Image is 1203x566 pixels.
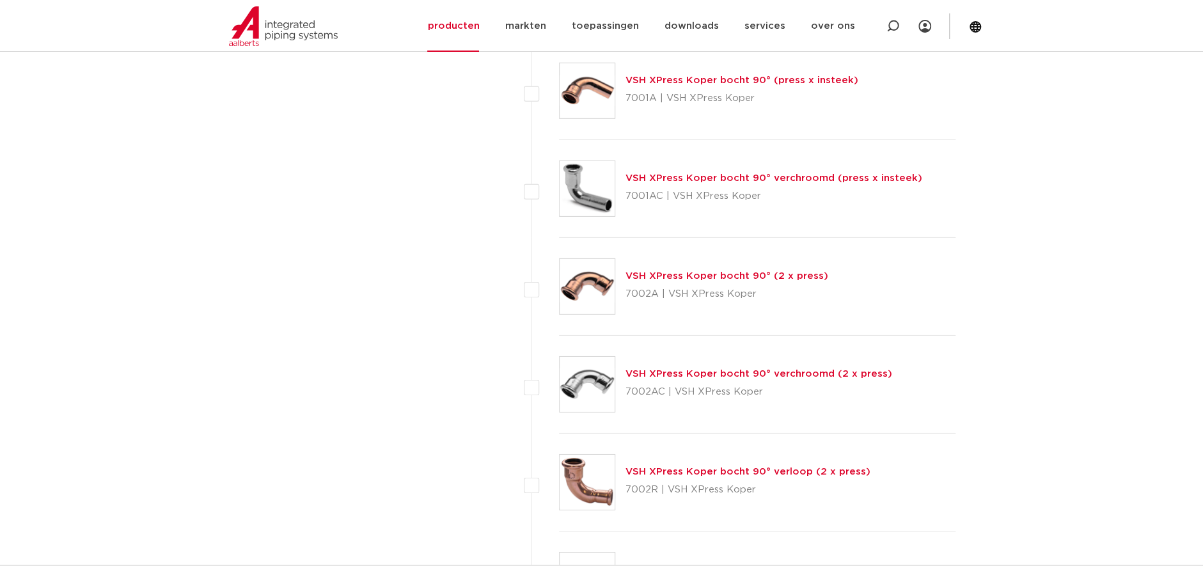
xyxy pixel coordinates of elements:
[625,369,892,379] a: VSH XPress Koper bocht 90° verchroomd (2 x press)
[625,271,828,281] a: VSH XPress Koper bocht 90° (2 x press)
[625,382,892,402] p: 7002AC | VSH XPress Koper
[625,88,858,109] p: 7001A | VSH XPress Koper
[560,63,615,118] img: Thumbnail for VSH XPress Koper bocht 90° (press x insteek)
[625,467,870,476] a: VSH XPress Koper bocht 90° verloop (2 x press)
[560,357,615,412] img: Thumbnail for VSH XPress Koper bocht 90° verchroomd (2 x press)
[625,186,922,207] p: 7001AC | VSH XPress Koper
[560,259,615,314] img: Thumbnail for VSH XPress Koper bocht 90° (2 x press)
[625,284,828,304] p: 7002A | VSH XPress Koper
[625,75,858,85] a: VSH XPress Koper bocht 90° (press x insteek)
[560,455,615,510] img: Thumbnail for VSH XPress Koper bocht 90° verloop (2 x press)
[625,173,922,183] a: VSH XPress Koper bocht 90° verchroomd (press x insteek)
[560,161,615,216] img: Thumbnail for VSH XPress Koper bocht 90° verchroomd (press x insteek)
[625,480,870,500] p: 7002R | VSH XPress Koper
